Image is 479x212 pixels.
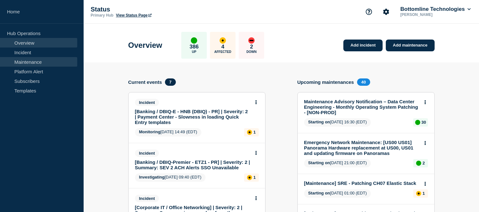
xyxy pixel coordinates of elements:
[250,44,253,50] p: 2
[191,37,197,44] div: up
[416,161,421,166] div: up
[423,191,425,196] p: 1
[253,130,256,135] p: 1
[165,78,176,86] span: 7
[247,175,252,180] div: affected
[362,5,376,18] button: Support
[248,37,255,44] div: down
[135,195,159,202] span: Incident
[304,189,371,198] span: [DATE] 01:00 (EDT)
[304,159,371,167] span: [DATE] 21:00 (EDT)
[135,173,206,182] span: [DATE] 09:40 (EDT)
[135,128,202,136] span: [DATE] 14:49 (EDT)
[91,13,113,18] p: Primary Hub
[135,99,159,106] span: Incident
[192,50,196,54] p: Up
[415,120,420,125] div: up
[386,40,434,51] a: Add maintenance
[139,175,165,179] span: Investigating
[422,120,426,125] p: 30
[135,150,159,157] span: Incident
[135,159,250,170] a: [Banking / DBIQ-Premier - ETZ1 - PR] | Severity: 2 | Summary: SEV 2 ACH Alerts SSO Unavailable
[214,50,231,54] p: Affected
[190,44,198,50] p: 386
[343,40,383,51] a: Add incident
[220,37,226,44] div: affected
[399,12,466,17] p: [PERSON_NAME]
[304,180,419,186] a: [Maintenance] SRE - Patching CH07 Elastic Stack
[308,191,330,195] span: Starting on
[128,41,162,50] h1: Overview
[246,50,257,54] p: Down
[357,78,370,86] span: 40
[91,6,218,13] p: Status
[399,6,472,12] button: Bottomline Technologies
[308,160,330,165] span: Starting on
[304,140,419,156] a: Emergency Network Maintenance: [US00 US01] Panorama Hardware replacement at US00, US01 and updati...
[304,118,371,127] span: [DATE] 16:30 (EDT)
[116,13,151,18] a: View Status Page
[423,161,425,165] p: 2
[139,129,161,134] span: Monitoring
[304,99,419,115] a: Maintenance Advisory Notification – Data Center Engineering - Monthly Operating System Patching -...
[253,175,256,180] p: 1
[379,5,393,18] button: Account settings
[297,79,354,85] h4: Upcoming maintenances
[308,120,330,124] span: Starting on
[416,191,421,196] div: affected
[247,130,252,135] div: affected
[221,44,224,50] p: 4
[128,79,162,85] h4: Current events
[135,109,250,125] a: [Banking / DBIQ-E - HNB (DBIQ) - PR] | Severity: 2 | Payment Center - Slowness in loading Quick E...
